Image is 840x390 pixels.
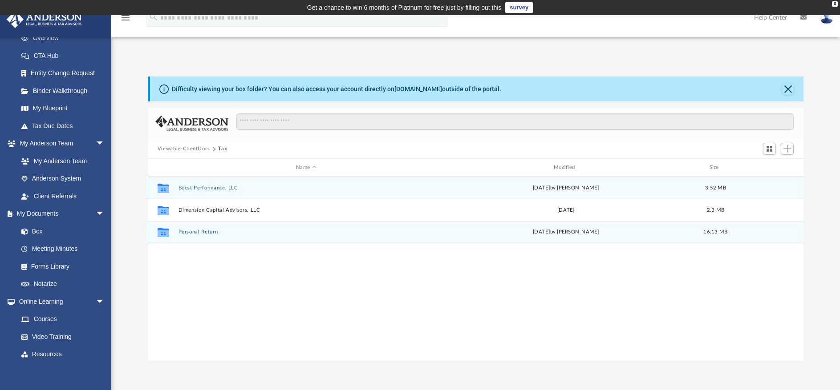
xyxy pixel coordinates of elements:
div: Name [178,164,434,172]
span: 16.13 MB [703,229,727,234]
span: arrow_drop_down [96,205,114,223]
a: My Blueprint [12,100,114,117]
div: [DATE] by [PERSON_NAME] [438,184,694,192]
a: menu [120,17,131,23]
a: Anderson System [12,170,114,188]
a: Forms Library [12,257,109,275]
button: Tax [218,145,227,153]
a: Box [12,222,109,240]
div: Difficulty viewing your box folder? You can also access your account directly on outside of the p... [172,84,501,94]
button: Dimension Capital Advisors, LLC [178,207,434,213]
div: Size [698,164,733,172]
div: id [152,164,174,172]
button: Close [782,83,794,95]
span: 2.3 MB [707,208,725,213]
button: Personal Return [178,229,434,235]
div: [DATE] by [PERSON_NAME] [438,228,694,236]
i: menu [120,12,131,23]
div: grid [148,177,803,361]
button: Boost Performance, LLC [178,185,434,191]
a: Meeting Minutes [12,240,114,258]
a: Client Referrals [12,187,114,205]
a: Video Training [12,328,109,346]
i: search [149,12,158,22]
div: close [832,1,838,7]
div: Get a chance to win 6 months of Platinum for free just by filling out this [307,2,502,13]
a: Tax Due Dates [12,117,118,135]
a: My Documentsarrow_drop_down [6,205,114,223]
div: Modified [438,164,694,172]
span: arrow_drop_down [96,135,114,153]
a: My Anderson Team [12,152,109,170]
img: User Pic [820,11,833,24]
a: Overview [12,29,118,47]
a: Notarize [12,275,114,293]
button: Viewable-ClientDocs [158,145,210,153]
div: id [737,164,799,172]
a: survey [505,2,533,13]
a: Binder Walkthrough [12,82,118,100]
a: My Anderson Teamarrow_drop_down [6,135,114,153]
a: Online Learningarrow_drop_down [6,293,114,310]
span: arrow_drop_down [96,293,114,311]
a: Entity Change Request [12,64,118,82]
a: CTA Hub [12,47,118,64]
a: Courses [12,310,114,328]
a: [DOMAIN_NAME] [394,85,442,92]
button: Add [781,143,794,155]
button: Switch to Grid View [763,143,776,155]
div: [DATE] [438,206,694,214]
img: Anderson Advisors Platinum Portal [4,11,85,28]
span: 3.52 MB [705,185,726,190]
input: Search files and folders [236,113,794,130]
a: Resources [12,346,114,363]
